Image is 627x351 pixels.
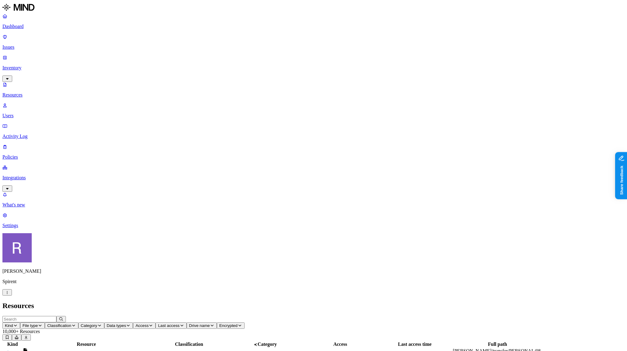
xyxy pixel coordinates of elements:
[2,329,40,334] span: 10,000+ Resources
[2,2,34,12] img: MIND
[219,323,238,328] span: Encrypted
[2,65,625,71] p: Inventory
[2,44,625,50] p: Issues
[2,233,32,262] img: Rich Thompson
[2,24,625,29] p: Dashboard
[2,123,625,139] a: Activity Log
[2,302,625,310] h2: Resources
[151,342,227,347] div: Classification
[2,13,625,29] a: Dashboard
[453,342,542,347] div: Full path
[5,323,13,328] span: Kind
[107,323,126,328] span: Data types
[81,323,97,328] span: Category
[189,323,210,328] span: Drive name
[47,323,71,328] span: Classification
[135,323,149,328] span: Access
[2,92,625,98] p: Resources
[2,2,625,13] a: MIND
[2,279,625,284] p: Spirent
[2,202,625,208] p: What's new
[2,192,625,208] a: What's new
[2,212,625,228] a: Settings
[2,103,625,118] a: Users
[2,223,625,228] p: Settings
[23,342,150,347] div: Resource
[2,316,56,322] input: Search
[2,165,625,191] a: Integrations
[258,342,277,347] span: Category
[2,34,625,50] a: Issues
[2,144,625,160] a: Policies
[3,342,22,347] div: Kind
[2,113,625,118] p: Users
[158,323,179,328] span: Last access
[2,82,625,98] a: Resources
[2,175,625,181] p: Integrations
[304,342,377,347] div: Access
[23,323,38,328] span: File type
[2,134,625,139] p: Activity Log
[378,342,452,347] div: Last access time
[2,154,625,160] p: Policies
[2,55,625,81] a: Inventory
